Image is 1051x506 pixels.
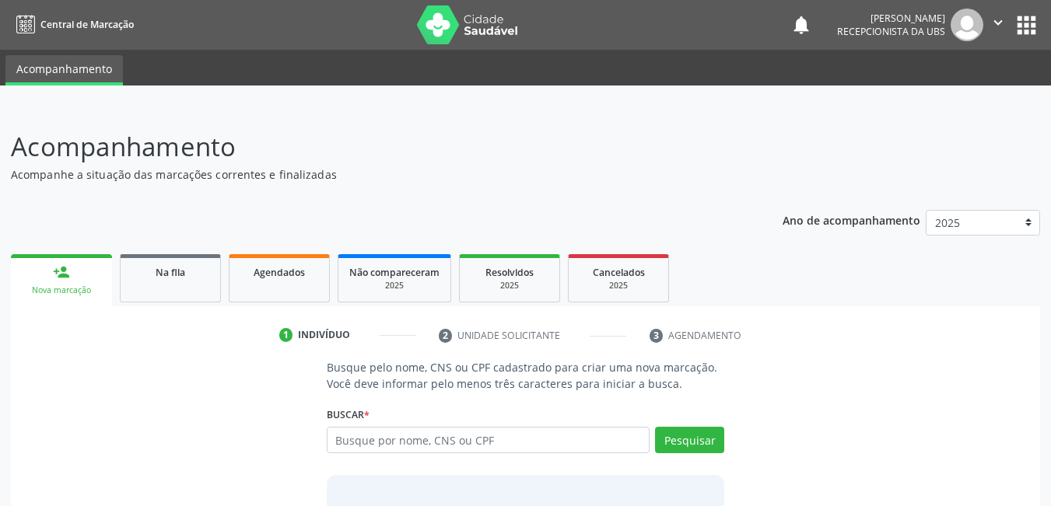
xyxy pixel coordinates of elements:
span: Resolvidos [485,266,534,279]
span: Recepcionista da UBS [837,25,945,38]
div: 1 [279,328,293,342]
a: Central de Marcação [11,12,134,37]
button: notifications [790,14,812,36]
input: Busque por nome, CNS ou CPF [327,427,650,453]
p: Acompanhamento [11,127,731,166]
button: Pesquisar [655,427,724,453]
div: person_add [53,263,70,281]
span: Na fila [156,266,185,279]
span: Cancelados [593,266,645,279]
i:  [990,14,1007,31]
div: [PERSON_NAME] [837,12,945,25]
button: apps [1013,12,1040,39]
p: Busque pelo nome, CNS ou CPF cadastrado para criar uma nova marcação. Você deve informar pelo men... [327,359,725,392]
div: 2025 [471,280,548,291]
label: Buscar [327,403,370,427]
div: Nova marcação [22,284,101,296]
div: 2025 [580,280,657,291]
p: Ano de acompanhamento [783,210,920,229]
p: Acompanhe a situação das marcações correntes e finalizadas [11,166,731,183]
button:  [983,9,1013,41]
a: Acompanhamento [5,55,123,85]
span: Não compareceram [349,266,440,279]
span: Central de Marcação [40,18,134,31]
img: img [951,9,983,41]
span: Agendados [254,266,305,279]
div: Indivíduo [298,328,350,342]
div: 2025 [349,280,440,291]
